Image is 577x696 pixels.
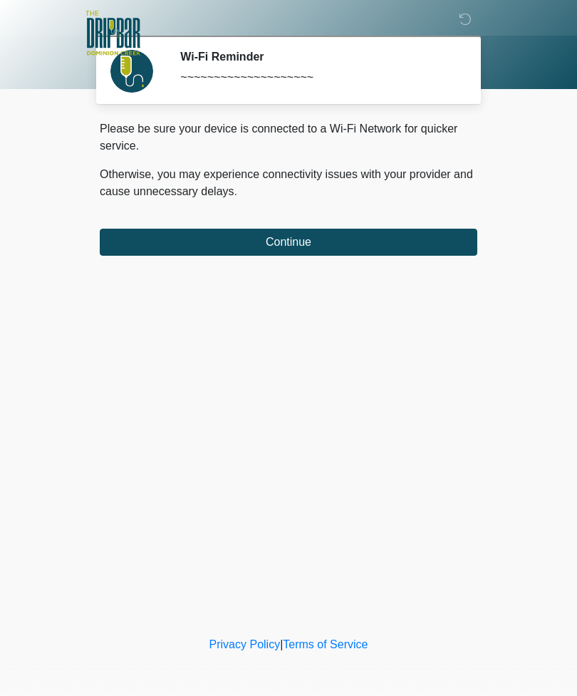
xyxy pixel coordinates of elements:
[283,638,368,650] a: Terms of Service
[100,120,477,155] p: Please be sure your device is connected to a Wi-Fi Network for quicker service.
[180,69,456,86] div: ~~~~~~~~~~~~~~~~~~~~
[234,185,237,197] span: .
[85,11,140,58] img: The DRIPBaR - San Antonio Dominion Creek Logo
[280,638,283,650] a: |
[209,638,281,650] a: Privacy Policy
[110,50,153,93] img: Agent Avatar
[100,166,477,200] p: Otherwise, you may experience connectivity issues with your provider and cause unnecessary delays
[100,229,477,256] button: Continue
